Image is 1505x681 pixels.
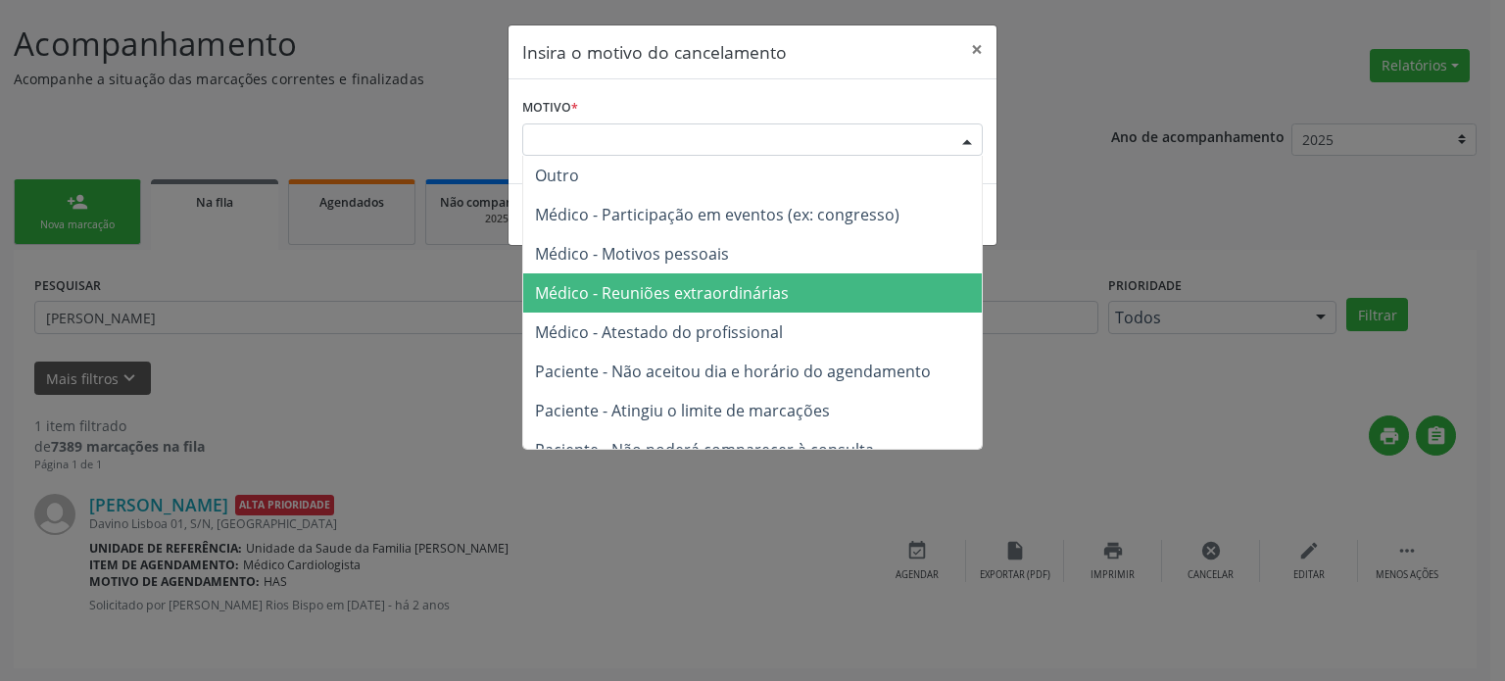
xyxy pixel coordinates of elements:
span: Paciente - Atingiu o limite de marcações [535,400,830,421]
span: Médico - Motivos pessoais [535,243,729,265]
span: Paciente - Não poderá comparecer à consulta [535,439,874,461]
button: Close [957,25,996,73]
h5: Insira o motivo do cancelamento [522,39,787,65]
label: Motivo [522,93,578,123]
span: Outro [535,165,579,186]
span: Médico - Reuniões extraordinárias [535,282,789,304]
span: Paciente - Não aceitou dia e horário do agendamento [535,361,931,382]
span: Médico - Participação em eventos (ex: congresso) [535,204,899,225]
span: Médico - Atestado do profissional [535,321,783,343]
